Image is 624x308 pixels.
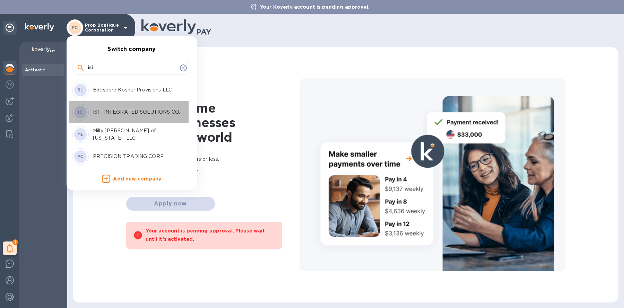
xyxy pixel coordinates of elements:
[93,108,180,116] p: ISI - INTEGRATED SOLUTIONS CO.
[93,127,180,142] p: Milly [PERSON_NAME] of [US_STATE], LLC
[88,63,177,73] input: Search
[93,153,180,160] p: PRECISION TRADING CORP
[78,109,83,115] b: IC
[113,175,161,183] p: Add new company
[77,154,84,159] b: PC
[77,87,84,93] b: BL
[93,86,180,94] p: Birdsboro Kosher Provisions LLC
[77,132,84,137] b: ML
